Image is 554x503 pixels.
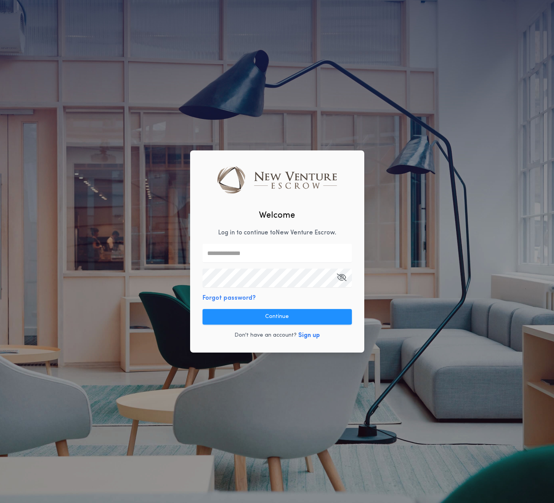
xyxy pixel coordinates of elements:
[203,309,352,325] button: Continue
[203,293,256,303] button: Forgot password?
[217,166,337,193] img: logo
[259,209,295,222] h2: Welcome
[218,228,336,238] p: Log in to continue to New Venture Escrow .
[234,332,297,339] p: Don't have an account?
[298,331,320,340] button: Sign up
